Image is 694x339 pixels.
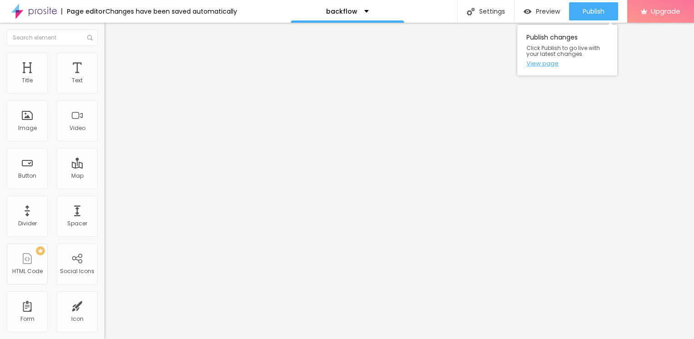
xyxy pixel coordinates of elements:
div: Page editor [61,8,105,15]
div: Icon [71,316,84,322]
div: Divider [18,220,37,227]
div: Button [18,173,36,179]
iframe: Editor [104,23,694,339]
span: Upgrade [651,7,680,15]
input: Search element [7,30,98,46]
div: Video [69,125,85,131]
span: Publish [583,8,605,15]
div: Publish changes [517,25,617,75]
a: View page [526,60,608,66]
img: Icone [467,8,475,15]
div: Form [20,316,35,322]
div: Image [18,125,37,131]
img: Icone [87,35,93,40]
p: backflow [326,8,357,15]
div: HTML Code [12,268,43,274]
div: Social Icons [60,268,94,274]
button: Preview [515,2,569,20]
button: Publish [569,2,618,20]
div: Map [71,173,84,179]
img: view-1.svg [524,8,531,15]
span: Click Publish to go live with your latest changes. [526,45,608,57]
div: Spacer [67,220,87,227]
div: Title [22,77,33,84]
span: Preview [536,8,560,15]
div: Text [72,77,83,84]
div: Changes have been saved automatically [105,8,237,15]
